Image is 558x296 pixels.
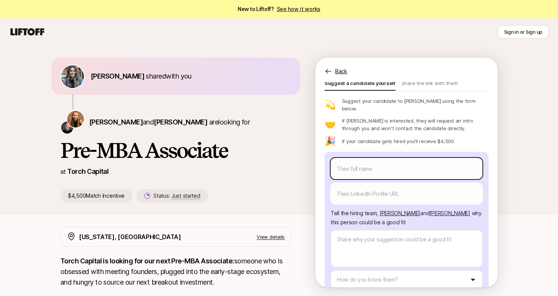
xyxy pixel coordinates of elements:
[60,139,291,162] h1: Pre-MBA Associate
[60,167,66,176] p: at
[331,209,482,227] p: Tell the hiring team, why this person could be a good fit
[61,65,84,88] img: 95585955_877a_4a35_a7a1_33785f24cadb.jpg
[420,210,470,216] span: and
[257,233,285,241] p: View details
[325,120,336,129] p: 🤝
[67,111,84,128] img: Katie Reiner
[335,67,347,76] p: Back
[60,189,132,203] p: $4,500 Match Incentive
[238,5,320,14] span: New to Liftoff?
[342,137,454,145] p: If your candidate gets hired you'll receive $4,500
[498,25,549,39] button: Sign in or Sign up
[325,79,396,90] p: Suggest a candidate yourself
[61,121,73,134] img: Christopher Harper
[79,232,181,242] p: [US_STATE], [GEOGRAPHIC_DATA]
[325,100,336,109] p: 💫
[60,256,291,288] p: someone who is obsessed with meeting founders, plugged into the early-stage ecosystem, and hungry...
[380,210,420,216] span: [PERSON_NAME]
[154,118,207,126] span: [PERSON_NAME]
[342,97,489,112] p: Suggest your candidate to [PERSON_NAME] using the form below.
[60,257,234,265] strong: Torch Capital is looking for our next Pre-MBA Associate:
[89,118,143,126] span: [PERSON_NAME]
[402,79,458,90] p: Share the link with them
[89,117,250,128] p: are looking for
[429,210,470,216] span: [PERSON_NAME]
[67,167,109,175] a: Torch Capital
[325,137,336,146] p: 🎉
[153,191,200,200] p: Status:
[91,72,144,80] span: [PERSON_NAME]
[166,72,192,80] span: with you
[277,6,321,12] a: See how it works
[143,118,207,126] span: and
[172,192,200,199] span: Just started
[342,117,489,132] p: If [PERSON_NAME] is interested, they will request an intro through you and won't contact the cand...
[91,71,195,82] p: shared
